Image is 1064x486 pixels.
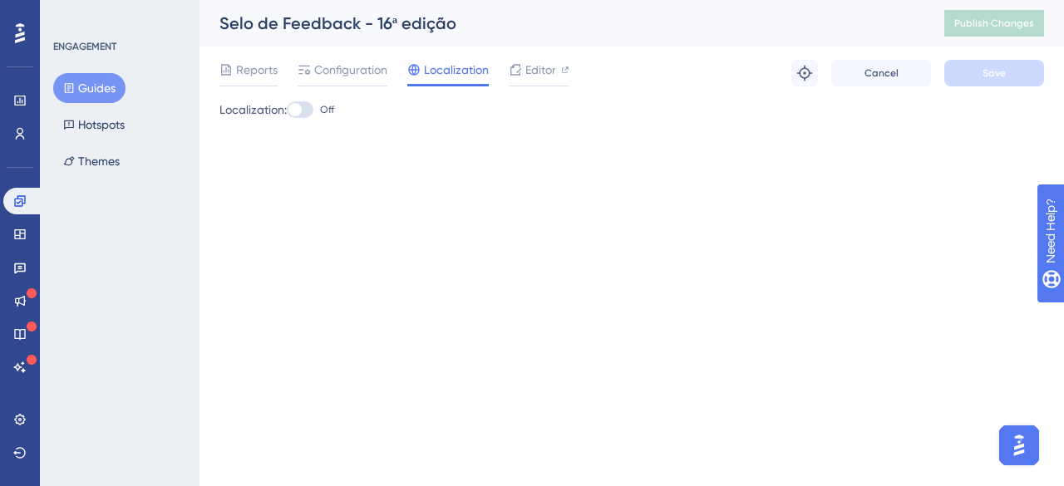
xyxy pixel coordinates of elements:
[944,60,1044,86] button: Save
[994,420,1044,470] iframe: UserGuiding AI Assistant Launcher
[864,66,899,80] span: Cancel
[320,103,334,116] span: Off
[39,4,104,24] span: Need Help?
[53,110,135,140] button: Hotspots
[983,66,1006,80] span: Save
[219,100,1044,120] div: Localization:
[314,60,387,80] span: Configuration
[525,60,556,80] span: Editor
[53,40,116,53] div: ENGAGEMENT
[53,73,126,103] button: Guides
[219,12,903,35] div: Selo de Feedback - 16ª edição
[944,10,1044,37] button: Publish Changes
[831,60,931,86] button: Cancel
[954,17,1034,30] span: Publish Changes
[236,60,278,80] span: Reports
[424,60,489,80] span: Localization
[53,146,130,176] button: Themes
